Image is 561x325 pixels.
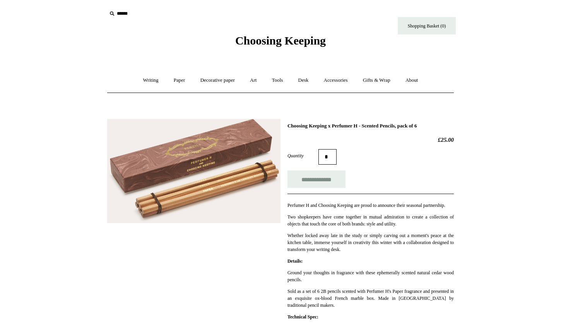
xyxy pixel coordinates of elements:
[399,70,425,91] a: About
[287,258,303,264] strong: Details:
[287,269,454,283] p: Ground your thoughts in fragrance with these ephemerally scented natural cedar wood pencils.
[265,70,290,91] a: Tools
[287,136,454,143] h2: £25.00
[287,202,454,209] p: Perfumer H and Choosing Keeping are proud to announce their seasonal partnership.
[317,70,355,91] a: Accessories
[107,119,280,223] img: Choosing Keeping x Perfumer H - Scented Pencils, pack of 6
[243,70,263,91] a: Art
[235,34,326,47] span: Choosing Keeping
[356,70,397,91] a: Gifts & Wrap
[136,70,166,91] a: Writing
[193,70,242,91] a: Decorative paper
[287,232,454,253] p: Whether locked away late in the study or simply carving out a moment's peace at the kitchen table...
[287,288,454,309] p: Sold as a set of 6 2B pencils scented with Perfumer H's Paper fragrance and presented in an exqui...
[398,17,456,34] a: Shopping Basket (0)
[167,70,192,91] a: Paper
[287,152,318,159] label: Quantity
[287,123,454,129] h1: Choosing Keeping x Perfumer H - Scented Pencils, pack of 6
[235,40,326,46] a: Choosing Keeping
[287,314,318,320] strong: Technical Spec:
[287,213,454,227] p: Two shopkeepers have come together in mutual admiration to create a collection of objects that to...
[291,70,316,91] a: Desk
